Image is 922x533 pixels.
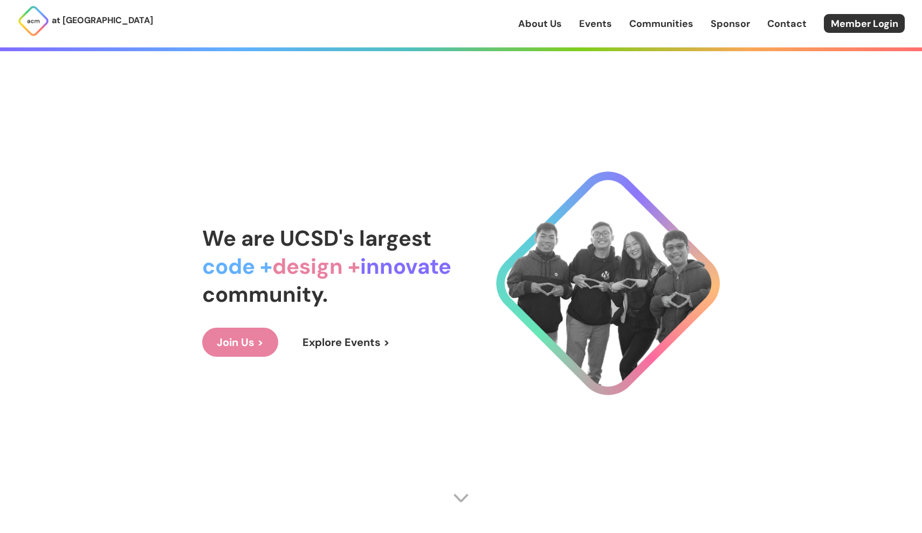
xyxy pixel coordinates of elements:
a: About Us [518,17,562,31]
span: design + [272,252,360,280]
a: Communities [629,17,693,31]
span: community. [202,280,328,308]
span: We are UCSD's largest [202,224,431,252]
a: Member Login [824,14,905,33]
a: Explore Events > [288,328,404,357]
a: Sponsor [711,17,750,31]
a: at [GEOGRAPHIC_DATA] [17,5,153,37]
a: Events [579,17,612,31]
img: ACM Logo [17,5,50,37]
img: Scroll Arrow [453,490,469,506]
p: at [GEOGRAPHIC_DATA] [52,13,153,27]
a: Join Us > [202,328,278,357]
span: code + [202,252,272,280]
a: Contact [767,17,807,31]
span: innovate [360,252,451,280]
img: Cool Logo [496,171,720,395]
